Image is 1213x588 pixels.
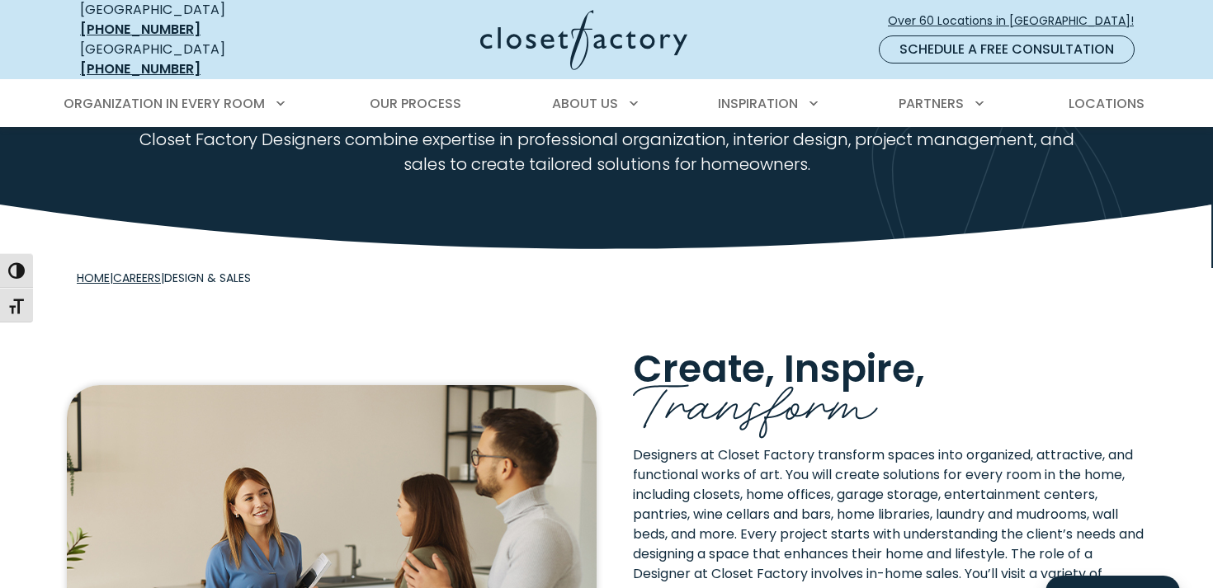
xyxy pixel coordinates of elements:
div: [GEOGRAPHIC_DATA] [80,40,319,79]
span: Design & Sales [164,270,251,286]
a: Over 60 Locations in [GEOGRAPHIC_DATA]! [887,7,1148,35]
span: Our Process [370,94,461,113]
span: About Us [552,94,618,113]
p: Closet Factory Designers combine expertise in professional organization, interior design, project... [122,127,1092,176]
nav: Primary Menu [52,81,1161,127]
img: Closet Factory Logo [480,10,687,70]
a: Careers [113,270,161,286]
span: Locations [1069,94,1145,113]
span: Transform [633,359,878,440]
a: [PHONE_NUMBER] [80,59,201,78]
span: Create, Inspire, [633,342,925,395]
span: | | [77,270,251,286]
a: Schedule a Free Consultation [879,35,1135,64]
a: [PHONE_NUMBER] [80,20,201,39]
span: Partners [899,94,964,113]
a: Home [77,270,110,286]
span: Over 60 Locations in [GEOGRAPHIC_DATA]! [888,12,1147,30]
span: Organization in Every Room [64,94,265,113]
span: Inspiration [718,94,798,113]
